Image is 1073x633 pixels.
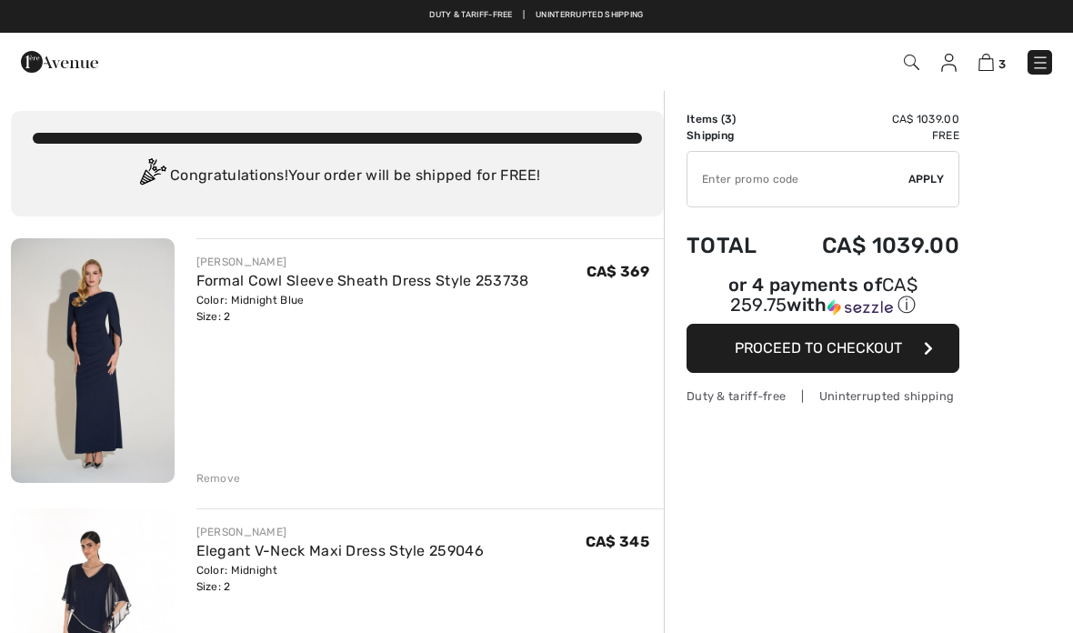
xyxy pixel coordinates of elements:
[196,272,529,289] a: Formal Cowl Sleeve Sheath Dress Style 253738
[196,254,529,270] div: [PERSON_NAME]
[11,238,175,483] img: Formal Cowl Sleeve Sheath Dress Style 253738
[196,470,241,487] div: Remove
[586,533,649,550] span: CA$ 345
[581,9,583,22] span: |
[196,292,529,325] div: Color: Midnight Blue Size: 2
[196,524,484,540] div: [PERSON_NAME]
[941,54,957,72] img: My Info
[196,542,484,559] a: Elegant V-Neck Maxi Dress Style 259046
[779,127,959,144] td: Free
[687,387,959,405] div: Duty & tariff-free | Uninterrupted shipping
[687,127,779,144] td: Shipping
[33,158,642,195] div: Congratulations! Your order will be shipped for FREE!
[735,339,902,357] span: Proceed to Checkout
[134,158,170,195] img: Congratulation2.svg
[908,171,945,187] span: Apply
[779,111,959,127] td: CA$ 1039.00
[998,57,1006,71] span: 3
[418,9,570,22] a: Free shipping on orders over $99
[779,215,959,276] td: CA$ 1039.00
[1031,54,1049,72] img: Menu
[687,215,779,276] td: Total
[904,55,919,70] img: Search
[587,263,649,280] span: CA$ 369
[730,274,918,316] span: CA$ 259.75
[21,52,98,69] a: 1ère Avenue
[196,562,484,595] div: Color: Midnight Size: 2
[827,299,893,316] img: Sezzle
[594,9,655,22] a: Free Returns
[687,276,959,317] div: or 4 payments of with
[978,54,994,71] img: Shopping Bag
[687,111,779,127] td: Items ( )
[687,152,908,206] input: Promo code
[687,276,959,324] div: or 4 payments ofCA$ 259.75withSezzle Click to learn more about Sezzle
[725,113,732,126] span: 3
[978,51,1006,73] a: 3
[687,324,959,373] button: Proceed to Checkout
[21,44,98,80] img: 1ère Avenue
